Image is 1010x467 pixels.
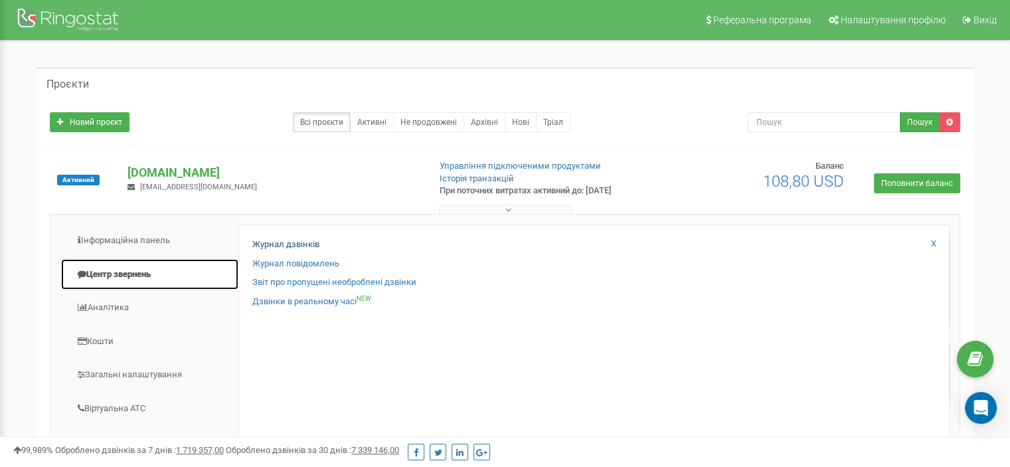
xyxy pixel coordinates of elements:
a: Аналiтика [60,292,239,324]
div: Open Intercom Messenger [965,392,997,424]
span: 99,989% [13,445,53,455]
a: Журнал повідомлень [252,258,339,270]
a: Тріал [536,112,570,132]
p: При поточних витратах активний до: [DATE] [440,185,652,197]
a: Загальні налаштування [60,359,239,391]
span: Вихід [973,15,997,25]
a: Поповнити баланс [874,173,960,193]
a: Архівні [463,112,505,132]
a: Кошти [60,326,239,358]
a: Центр звернень [60,258,239,291]
sup: NEW [357,295,371,302]
a: Нові [505,112,537,132]
input: Пошук [748,112,900,132]
span: [EMAIL_ADDRESS][DOMAIN_NAME] [140,183,257,191]
u: 1 719 357,00 [176,445,224,455]
span: Оброблено дзвінків за 7 днів : [55,445,224,455]
span: Оброблено дзвінків за 30 днів : [226,445,399,455]
u: 7 339 146,00 [351,445,399,455]
a: Інформаційна панель [60,225,239,257]
a: Звіт про пропущені необроблені дзвінки [252,276,416,289]
a: Не продовжені [393,112,464,132]
a: Активні [350,112,394,132]
button: Пошук [900,112,940,132]
a: X [931,238,936,250]
span: Налаштування профілю [841,15,946,25]
a: Новий проєкт [50,112,129,132]
h5: Проєкти [46,78,89,90]
a: Журнал дзвінків [252,238,319,251]
a: Всі проєкти [293,112,351,132]
a: Дзвінки в реальному часіNEW [252,296,371,308]
span: Реферальна програма [713,15,811,25]
span: 108,80 USD [763,172,844,191]
a: Віртуальна АТС [60,393,239,425]
span: Активний [57,175,100,185]
p: [DOMAIN_NAME] [127,164,418,181]
a: Наскрізна аналітика [60,426,239,458]
a: Історія транзакцій [440,173,514,183]
a: Управління підключеними продуктами [440,161,601,171]
span: Баланс [815,161,844,171]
